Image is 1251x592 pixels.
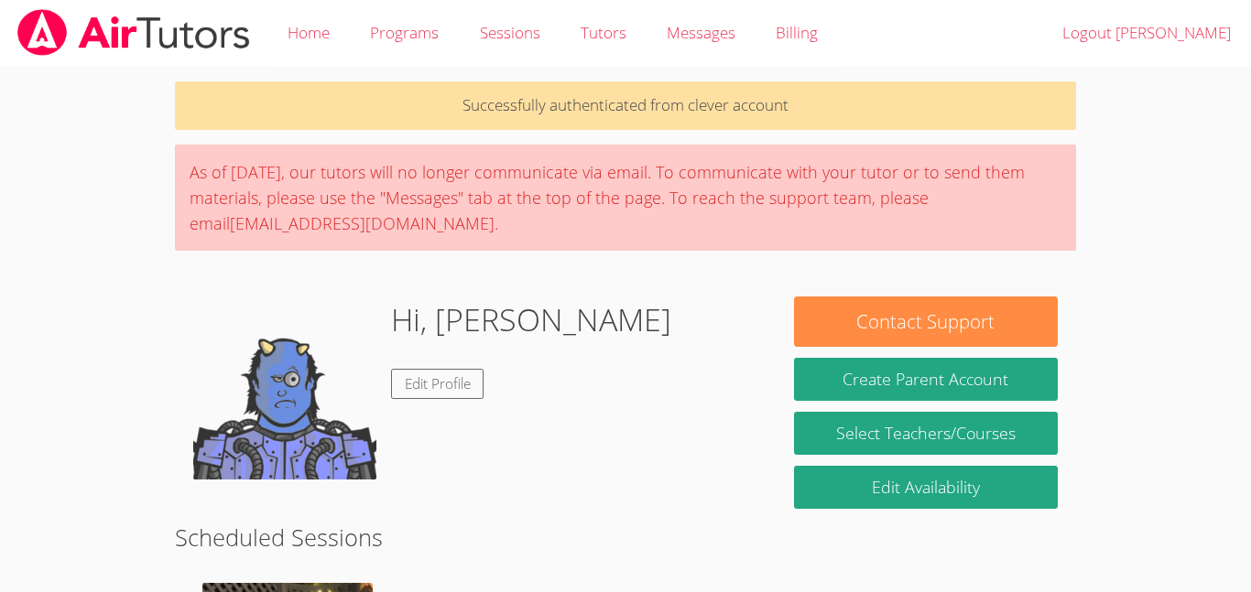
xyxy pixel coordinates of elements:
img: default.png [193,296,376,479]
a: Edit Profile [391,369,484,399]
h2: Scheduled Sessions [175,520,1076,554]
h1: Hi, [PERSON_NAME] [391,296,671,343]
a: Edit Availability [794,466,1058,509]
p: Successfully authenticated from clever account [175,81,1076,130]
div: As of [DATE], our tutors will no longer communicate via email. To communicate with your tutor or ... [175,145,1076,251]
button: Contact Support [794,296,1058,347]
img: airtutors_banner-c4298cdbf04f3fff15de1276eac7730deb9818008684d7c2e4769d2f7ddbe033.png [16,9,252,56]
span: Messages [667,22,735,43]
a: Select Teachers/Courses [794,412,1058,455]
button: Create Parent Account [794,358,1058,401]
